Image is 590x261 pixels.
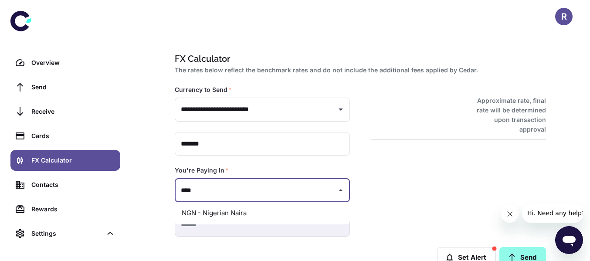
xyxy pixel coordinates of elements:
[555,226,583,254] iframe: Button to launch messaging window
[467,96,546,134] h6: Approximate rate, final rate will be determined upon transaction approval
[31,131,115,141] div: Cards
[10,77,120,98] a: Send
[10,101,120,122] a: Receive
[31,107,115,116] div: Receive
[31,204,115,214] div: Rewards
[522,203,583,223] iframe: Message from company
[10,52,120,73] a: Overview
[175,206,350,221] li: NGN - Nigerian Naira
[335,184,347,197] button: Close
[10,125,120,146] a: Cards
[31,156,115,165] div: FX Calculator
[31,82,115,92] div: Send
[175,85,232,94] label: Currency to Send
[10,174,120,195] a: Contacts
[5,6,63,13] span: Hi. Need any help?
[31,180,115,190] div: Contacts
[10,223,120,244] div: Settings
[501,205,519,223] iframe: Close message
[10,150,120,171] a: FX Calculator
[555,8,573,25] button: R
[335,103,347,115] button: Open
[31,229,102,238] div: Settings
[10,199,120,220] a: Rewards
[31,58,115,68] div: Overview
[175,52,543,65] h1: FX Calculator
[175,166,229,175] label: You're Paying In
